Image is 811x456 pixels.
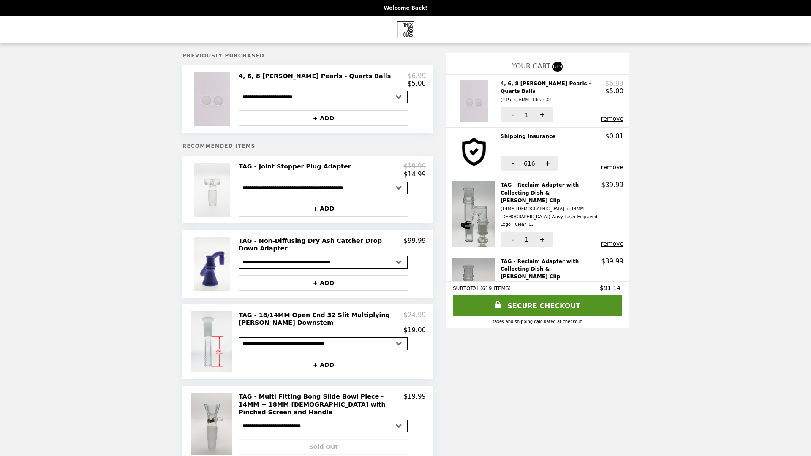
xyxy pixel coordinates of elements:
p: $39.99 [601,181,624,189]
p: $19.99 [404,393,426,416]
select: Select a product variant [239,91,408,103]
div: (2 Pack) 6MM - Clear .01 [501,96,602,104]
button: remove [601,164,623,171]
img: 4, 6, 8 MM Terp Pearls - Quarts Balls [460,80,490,122]
span: SUBTOTAL [453,285,480,291]
h2: TAG - Non-Diffusing Dry Ash Catcher Drop Down Adapter [239,237,404,252]
select: Select a product variant [239,337,408,350]
p: $14.99 [404,171,426,178]
button: + [530,107,553,122]
button: + ADD [239,201,408,217]
span: ( 619 ITEMS ) [480,285,511,291]
h5: Previously Purchased [182,53,433,59]
p: $6.99 [408,72,426,80]
h2: TAG - 18/14MM Open End 32 Slit Multiplying [PERSON_NAME] Downstem [239,311,404,327]
span: 616 [524,160,535,167]
p: $0.01 [605,133,623,140]
img: TAG - Joint Stopper Plug Adapter [194,163,232,216]
p: $19.99 [404,163,426,170]
span: 1 [525,111,529,118]
span: $91.14 [600,285,622,291]
span: 619 [552,62,563,72]
select: Select a product variant [239,182,408,194]
img: TAG - Multi Fitting Bong Slide Bowl Piece - 14MM + 18MM Male with Pinched Screen and Handle [191,393,234,454]
h2: Shipping Insurance [501,133,559,140]
p: $39.99 [601,258,624,265]
img: TAG - 18/14MM Open End 32 Slit Multiplying Rod Bong Downstem [191,311,234,373]
p: $5.00 [408,80,426,87]
select: Select a product variant [239,420,408,432]
p: $19.00 [404,326,426,334]
h2: 4, 6, 8 [PERSON_NAME] Pearls - Quarts Balls [239,72,394,80]
span: 1 [525,236,529,243]
p: $5.00 [605,87,623,95]
a: SECURE CHECKOUT [453,295,622,316]
p: $99.99 [404,237,426,252]
img: Shipping Insurance [455,133,495,171]
h2: TAG - Multi Fitting Bong Slide Bowl Piece - 14MM + 18MM [DEMOGRAPHIC_DATA] with Pinched Screen an... [239,393,404,416]
img: TAG - Reclaim Adapter with Collecting Dish & Keck Clip [452,181,498,247]
h2: 4, 6, 8 [PERSON_NAME] Pearls - Quarts Balls [501,80,605,104]
img: Brand Logo [397,21,414,38]
button: - [501,232,524,247]
div: (14MM [DEMOGRAPHIC_DATA] to 14MM [DEMOGRAPHIC_DATA]) Wavy Laser Engraved Logo - Clear .02 [501,205,598,228]
button: remove [601,240,623,247]
button: - [501,107,524,122]
img: TAG - Non-Diffusing Dry Ash Catcher Drop Down Adapter [194,237,232,291]
button: + [530,232,553,247]
button: + ADD [239,275,408,291]
button: + [535,156,558,171]
h2: TAG - Reclaim Adapter with Collecting Dish & [PERSON_NAME] Clip [501,181,601,228]
button: remove [601,115,623,122]
h2: TAG - Joint Stopper Plug Adapter [239,163,354,170]
span: YOUR CART [512,62,550,70]
p: Welcome Back! [384,5,427,11]
h5: Recommended Items [182,143,433,149]
p: $6.99 [605,80,623,87]
p: $24.99 [404,311,426,327]
button: - [501,156,524,171]
select: Select a product variant [239,256,408,269]
button: + ADD [239,357,408,372]
h2: TAG - Reclaim Adapter with Collecting Dish & [PERSON_NAME] Clip [501,258,601,305]
button: + ADD [239,110,408,126]
img: TAG - Reclaim Adapter with Collecting Dish & Keck Clip [452,258,498,323]
img: 4, 6, 8 MM Terp Pearls - Quarts Balls [194,72,232,126]
div: Taxes and Shipping calculated at checkout [453,319,622,324]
